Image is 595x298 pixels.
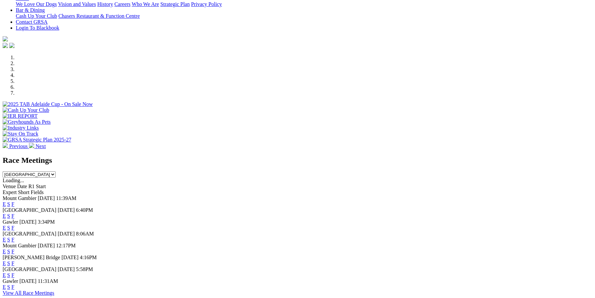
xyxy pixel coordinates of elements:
span: Mount Gambier [3,243,37,248]
a: F [12,261,14,266]
span: 11:39AM [56,195,76,201]
a: F [12,213,14,219]
a: S [7,272,10,278]
img: IER REPORT [3,113,38,119]
a: E [3,225,6,231]
span: Next [36,143,46,149]
span: [DATE] [58,231,75,236]
span: 5:58PM [76,266,93,272]
img: facebook.svg [3,43,8,48]
span: [DATE] [58,266,75,272]
img: Stay On Track [3,131,38,137]
a: Privacy Policy [191,1,222,7]
a: S [7,201,10,207]
a: F [12,249,14,254]
a: S [7,225,10,231]
a: Strategic Plan [160,1,190,7]
span: [DATE] [58,207,75,213]
img: 2025 TAB Adelaide Cup - On Sale Now [3,101,93,107]
img: twitter.svg [9,43,14,48]
a: S [7,237,10,242]
span: [GEOGRAPHIC_DATA] [3,207,56,213]
a: Bar & Dining [16,7,45,13]
span: 8:06AM [76,231,94,236]
span: 6:40PM [76,207,93,213]
span: 3:34PM [38,219,55,225]
div: About [16,1,592,7]
img: Industry Links [3,125,39,131]
a: F [12,237,14,242]
a: E [3,213,6,219]
a: F [12,284,14,290]
span: Gawler [3,219,18,225]
a: E [3,284,6,290]
a: Chasers Restaurant & Function Centre [58,13,140,19]
a: E [3,272,6,278]
a: E [3,237,6,242]
span: Previous [9,143,28,149]
a: E [3,249,6,254]
img: chevron-left-pager-white.svg [3,143,8,148]
span: Mount Gambier [3,195,37,201]
span: Venue [3,184,16,189]
a: S [7,213,10,219]
span: Loading... [3,178,24,183]
img: chevron-right-pager-white.svg [29,143,34,148]
span: 12:17PM [56,243,76,248]
a: F [12,225,14,231]
span: [DATE] [38,195,55,201]
a: Contact GRSA [16,19,47,25]
img: Greyhounds As Pets [3,119,51,125]
a: Careers [114,1,130,7]
img: Cash Up Your Club [3,107,49,113]
a: Next [29,143,46,149]
span: [DATE] [19,219,37,225]
a: Login To Blackbook [16,25,59,31]
a: E [3,201,6,207]
span: Date [17,184,27,189]
span: R1 Start [28,184,46,189]
a: S [7,249,10,254]
span: [GEOGRAPHIC_DATA] [3,266,56,272]
a: Vision and Values [58,1,96,7]
a: Previous [3,143,29,149]
a: View All Race Meetings [3,290,54,296]
span: [PERSON_NAME] Bridge [3,255,60,260]
a: Cash Up Your Club [16,13,57,19]
span: 4:16PM [80,255,97,260]
a: We Love Our Dogs [16,1,57,7]
span: [DATE] [62,255,79,260]
span: Expert [3,189,17,195]
span: Short [18,189,30,195]
a: S [7,261,10,266]
a: History [97,1,113,7]
h2: Race Meetings [3,156,592,165]
a: S [7,284,10,290]
a: Who We Are [132,1,159,7]
span: [GEOGRAPHIC_DATA] [3,231,56,236]
a: F [12,201,14,207]
span: Gawler [3,278,18,284]
span: Fields [31,189,43,195]
div: Bar & Dining [16,13,592,19]
span: [DATE] [19,278,37,284]
span: 11:31AM [38,278,58,284]
a: F [12,272,14,278]
span: [DATE] [38,243,55,248]
img: logo-grsa-white.png [3,36,8,41]
img: GRSA Strategic Plan 2025-27 [3,137,71,143]
a: E [3,261,6,266]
